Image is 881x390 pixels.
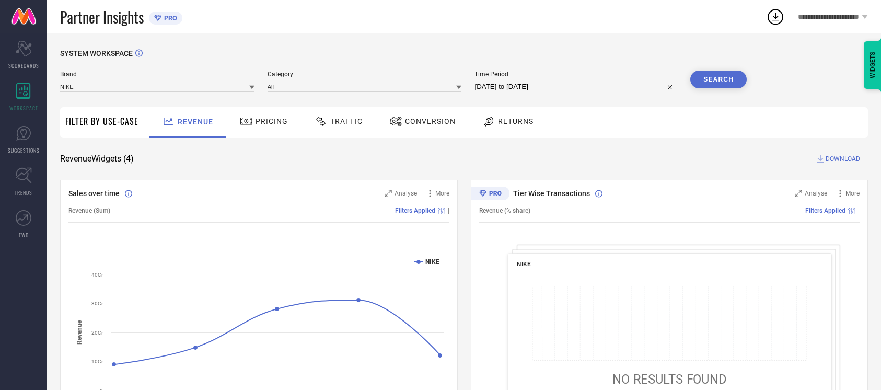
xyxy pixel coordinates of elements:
[690,71,747,88] button: Search
[91,272,103,278] text: 40Cr
[60,49,133,58] span: SYSTEM WORKSPACE
[474,81,677,93] input: Select time period
[8,62,39,70] span: SCORECARDS
[517,260,530,268] span: NIKE
[91,301,103,306] text: 30Cr
[513,189,590,198] span: Tier Wise Transactions
[805,207,845,214] span: Filters Applied
[435,190,449,197] span: More
[60,154,134,164] span: Revenue Widgets ( 4 )
[15,189,32,197] span: TRENDS
[471,187,509,202] div: Premium
[9,104,38,112] span: WORKSPACE
[395,207,435,214] span: Filters Applied
[845,190,860,197] span: More
[474,71,677,78] span: Time Period
[65,115,138,128] span: Filter By Use-Case
[498,117,534,125] span: Returns
[479,207,530,214] span: Revenue (% share)
[161,14,177,22] span: PRO
[256,117,288,125] span: Pricing
[91,359,103,364] text: 10Cr
[68,189,120,198] span: Sales over time
[395,190,417,197] span: Analyse
[268,71,462,78] span: Category
[385,190,392,197] svg: Zoom
[330,117,363,125] span: Traffic
[60,71,254,78] span: Brand
[60,6,144,28] span: Partner Insights
[858,207,860,214] span: |
[68,207,110,214] span: Revenue (Sum)
[8,146,40,154] span: SUGGESTIONS
[448,207,449,214] span: |
[766,7,785,26] div: Open download list
[91,330,103,336] text: 20Cr
[425,258,439,266] text: NIKE
[826,154,860,164] span: DOWNLOAD
[612,372,726,386] span: NO RESULTS FOUND
[405,117,456,125] span: Conversion
[76,320,83,345] tspan: Revenue
[178,118,213,126] span: Revenue
[805,190,827,197] span: Analyse
[795,190,802,197] svg: Zoom
[19,231,29,239] span: FWD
